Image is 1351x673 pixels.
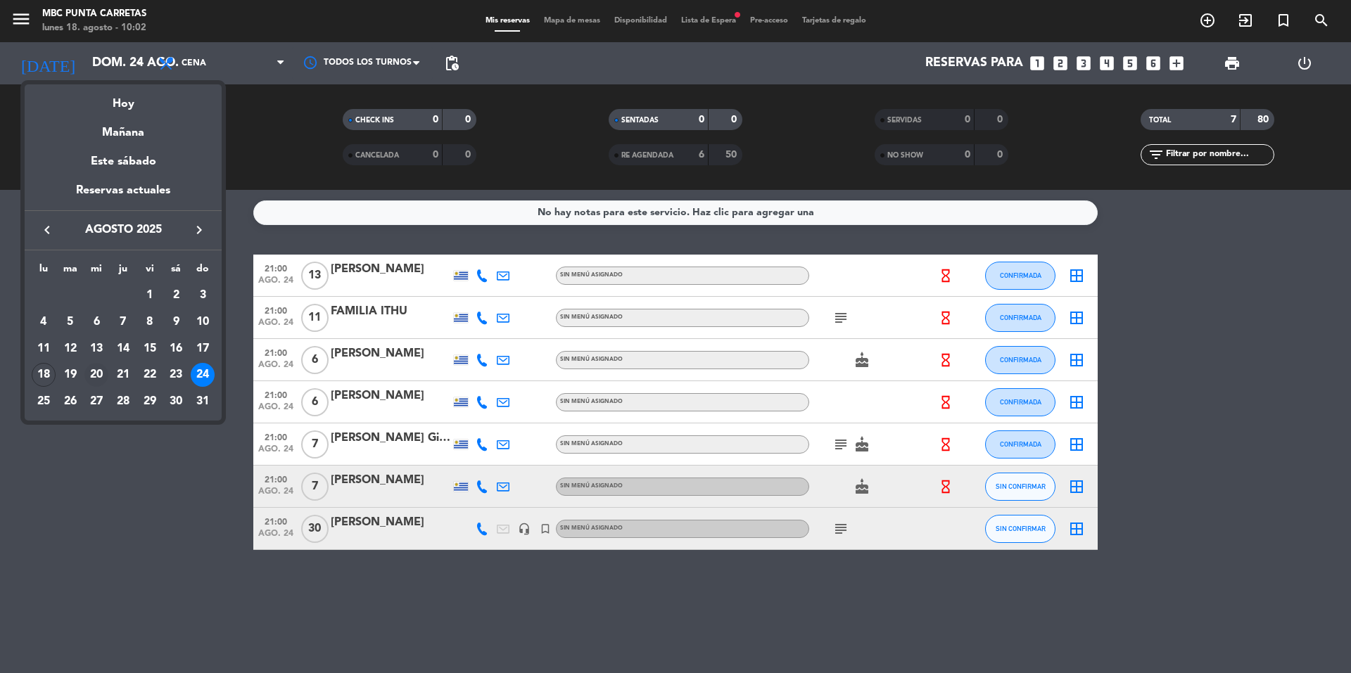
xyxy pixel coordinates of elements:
[83,388,110,415] td: 27 de agosto de 2025
[137,261,163,283] th: viernes
[83,309,110,335] td: 6 de agosto de 2025
[30,309,57,335] td: 4 de agosto de 2025
[138,283,162,307] div: 1
[58,337,82,361] div: 12
[25,84,222,113] div: Hoy
[58,390,82,414] div: 26
[191,283,215,307] div: 3
[163,335,190,362] td: 16 de agosto de 2025
[83,361,110,388] td: 20 de agosto de 2025
[137,335,163,362] td: 15 de agosto de 2025
[191,390,215,414] div: 31
[191,310,215,334] div: 10
[163,309,190,335] td: 9 de agosto de 2025
[137,309,163,335] td: 8 de agosto de 2025
[32,390,56,414] div: 25
[25,142,222,181] div: Este sábado
[39,222,56,238] i: keyboard_arrow_left
[163,261,190,283] th: sábado
[111,363,135,387] div: 21
[110,388,137,415] td: 28 de agosto de 2025
[186,221,212,239] button: keyboard_arrow_right
[191,222,208,238] i: keyboard_arrow_right
[163,361,190,388] td: 23 de agosto de 2025
[32,363,56,387] div: 18
[164,363,188,387] div: 23
[32,337,56,361] div: 11
[30,361,57,388] td: 18 de agosto de 2025
[111,390,135,414] div: 28
[110,261,137,283] th: jueves
[83,335,110,362] td: 13 de agosto de 2025
[189,309,216,335] td: 10 de agosto de 2025
[60,221,186,239] span: agosto 2025
[34,221,60,239] button: keyboard_arrow_left
[189,361,216,388] td: 24 de agosto de 2025
[30,282,137,309] td: AGO.
[57,261,84,283] th: martes
[30,388,57,415] td: 25 de agosto de 2025
[189,282,216,309] td: 3 de agosto de 2025
[189,388,216,415] td: 31 de agosto de 2025
[57,388,84,415] td: 26 de agosto de 2025
[110,335,137,362] td: 14 de agosto de 2025
[138,363,162,387] div: 22
[84,390,108,414] div: 27
[57,335,84,362] td: 12 de agosto de 2025
[163,388,190,415] td: 30 de agosto de 2025
[189,261,216,283] th: domingo
[58,363,82,387] div: 19
[163,282,190,309] td: 2 de agosto de 2025
[111,310,135,334] div: 7
[84,363,108,387] div: 20
[191,337,215,361] div: 17
[138,310,162,334] div: 8
[84,310,108,334] div: 6
[137,282,163,309] td: 1 de agosto de 2025
[110,309,137,335] td: 7 de agosto de 2025
[191,363,215,387] div: 24
[25,181,222,210] div: Reservas actuales
[137,361,163,388] td: 22 de agosto de 2025
[30,261,57,283] th: lunes
[164,337,188,361] div: 16
[32,310,56,334] div: 4
[164,310,188,334] div: 9
[110,361,137,388] td: 21 de agosto de 2025
[25,113,222,142] div: Mañana
[83,261,110,283] th: miércoles
[137,388,163,415] td: 29 de agosto de 2025
[57,361,84,388] td: 19 de agosto de 2025
[58,310,82,334] div: 5
[138,390,162,414] div: 29
[164,390,188,414] div: 30
[30,335,57,362] td: 11 de agosto de 2025
[57,309,84,335] td: 5 de agosto de 2025
[138,337,162,361] div: 15
[189,335,216,362] td: 17 de agosto de 2025
[111,337,135,361] div: 14
[84,337,108,361] div: 13
[164,283,188,307] div: 2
